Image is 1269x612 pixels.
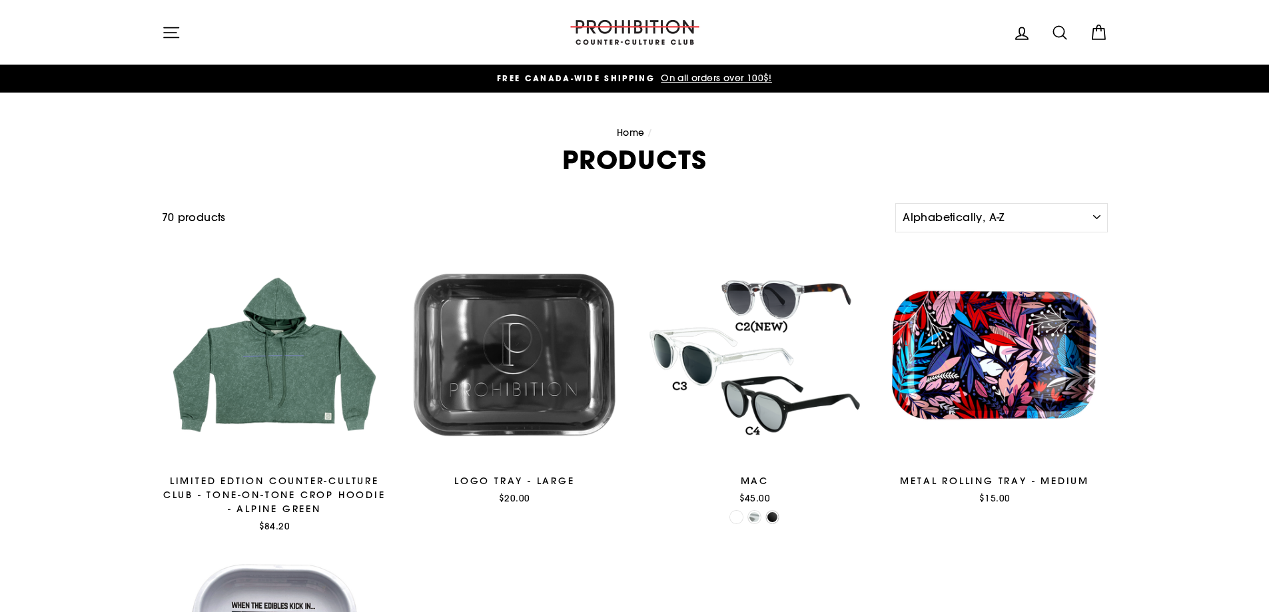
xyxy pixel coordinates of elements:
div: $45.00 [642,491,868,505]
div: 70 products [162,209,891,226]
div: MAC [642,474,868,488]
span: / [647,127,652,139]
div: LOGO TRAY - LARGE [402,474,628,488]
img: PROHIBITION COUNTER-CULTURE CLUB [568,20,701,45]
div: $20.00 [402,491,628,505]
div: METAL ROLLING TRAY - MEDIUM [882,474,1108,488]
a: METAL ROLLING TRAY - MEDIUM$15.00 [882,242,1108,509]
div: LIMITED EDTION COUNTER-CULTURE CLUB - TONE-ON-TONE CROP HOODIE - ALPINE GREEN [162,474,388,516]
span: On all orders over 100$! [657,72,772,84]
div: $15.00 [882,491,1108,505]
div: $84.20 [162,519,388,533]
a: MAC$45.00 [642,242,868,509]
span: FREE CANADA-WIDE SHIPPING [497,73,655,84]
a: Home [617,127,645,139]
a: LOGO TRAY - LARGE$20.00 [402,242,628,509]
h1: Products [162,147,1108,172]
a: FREE CANADA-WIDE SHIPPING On all orders over 100$! [165,71,1104,86]
nav: breadcrumbs [162,126,1108,141]
a: LIMITED EDTION COUNTER-CULTURE CLUB - TONE-ON-TONE CROP HOODIE - ALPINE GREEN$84.20 [162,242,388,537]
